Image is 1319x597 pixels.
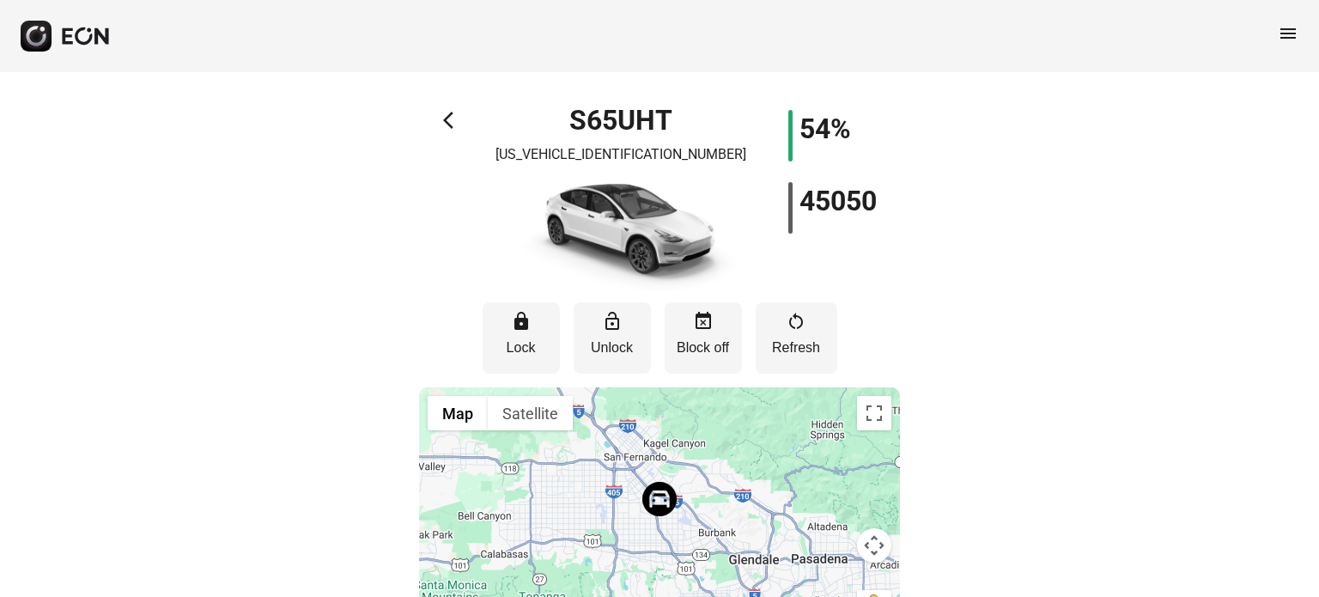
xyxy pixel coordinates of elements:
h1: 45050 [799,191,877,211]
h1: S65UHT [569,110,672,131]
span: menu [1278,23,1298,44]
button: Block off [665,302,742,374]
p: Lock [491,338,551,358]
span: arrow_back_ios [443,110,464,131]
button: Toggle fullscreen view [857,396,891,430]
img: car [501,172,741,292]
button: Map camera controls [857,528,891,563]
button: Show satellite imagery [488,396,573,430]
p: Block off [673,338,733,358]
span: lock_open [602,311,623,332]
button: Show street map [428,396,488,430]
button: Refresh [756,302,837,374]
span: restart_alt [786,311,806,332]
p: [US_VEHICLE_IDENTIFICATION_NUMBER] [495,144,746,165]
h1: 54% [799,119,851,139]
span: lock [511,311,532,332]
p: Refresh [764,338,829,358]
span: event_busy [693,311,714,332]
button: Lock [483,302,560,374]
p: Unlock [582,338,642,358]
button: Unlock [574,302,651,374]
